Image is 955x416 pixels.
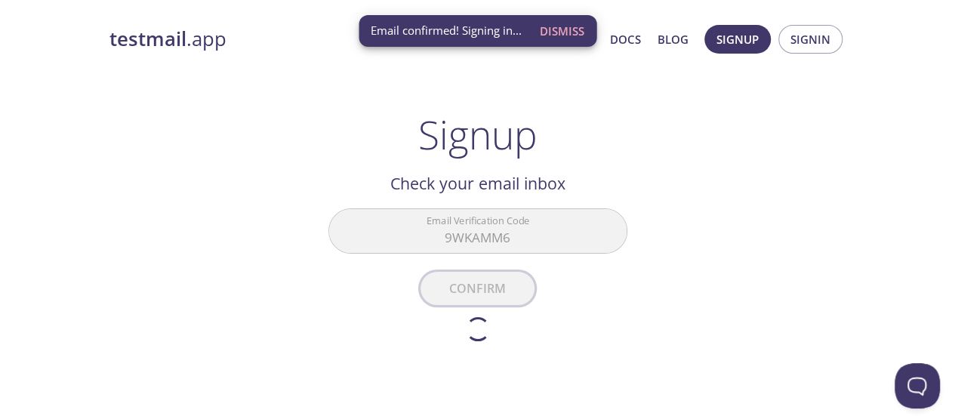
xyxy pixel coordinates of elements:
[790,29,830,49] span: Signin
[778,25,843,54] button: Signin
[534,17,590,45] button: Dismiss
[371,23,522,39] span: Email confirmed! Signing in...
[895,363,940,408] iframe: Help Scout Beacon - Open
[610,29,641,49] a: Docs
[704,25,771,54] button: Signup
[109,26,464,52] a: testmail.app
[328,171,627,196] h2: Check your email inbox
[658,29,689,49] a: Blog
[418,112,538,157] h1: Signup
[716,29,759,49] span: Signup
[109,26,186,52] strong: testmail
[540,21,584,41] span: Dismiss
